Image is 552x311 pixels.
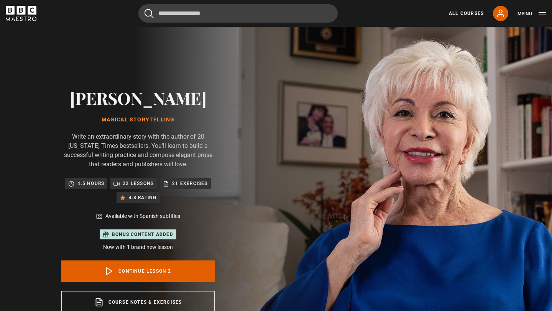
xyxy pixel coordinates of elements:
[61,260,215,282] a: Continue lesson 2
[172,180,207,187] p: 21 exercises
[61,243,215,251] p: Now with 1 brand new lesson
[112,231,173,238] p: Bonus content added
[129,194,157,201] p: 4.8 rating
[61,88,215,108] h2: [PERSON_NAME]
[517,10,546,18] button: Toggle navigation
[77,180,104,187] p: 4.5 hours
[449,10,484,17] a: All Courses
[105,212,180,220] p: Available with Spanish subtitles
[61,132,215,169] p: Write an extraordinary story with the author of 20 [US_STATE] Times bestsellers. You'll learn to ...
[123,180,154,187] p: 22 lessons
[6,6,36,21] svg: BBC Maestro
[61,117,215,123] h1: Magical Storytelling
[145,9,154,18] button: Submit the search query
[138,4,338,23] input: Search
